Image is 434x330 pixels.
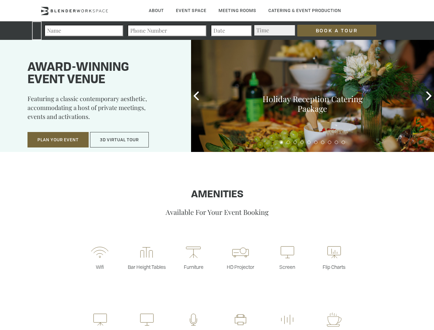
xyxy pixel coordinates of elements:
p: Featuring a classic contemporary aesthetic, accommodating a host of private meetings, events and ... [27,94,174,126]
input: Phone Number [127,25,207,36]
h1: Amenities [22,189,412,200]
a: Holiday Reception Catering Package [263,93,363,114]
p: Furniture [170,264,217,270]
button: Plan Your Event [27,132,89,148]
p: HD Projector [217,264,264,270]
p: Wifi [76,264,123,270]
p: Bar Height Tables [123,264,170,270]
p: Screen [264,264,311,270]
p: Available For Your Event Booking [22,207,412,217]
h1: Award-winning event venue [27,62,174,86]
input: Book a Tour [297,25,376,36]
input: Name [44,25,123,36]
button: 3D Virtual Tour [90,132,149,148]
p: Flip Charts [311,264,357,270]
input: Date [211,25,252,36]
